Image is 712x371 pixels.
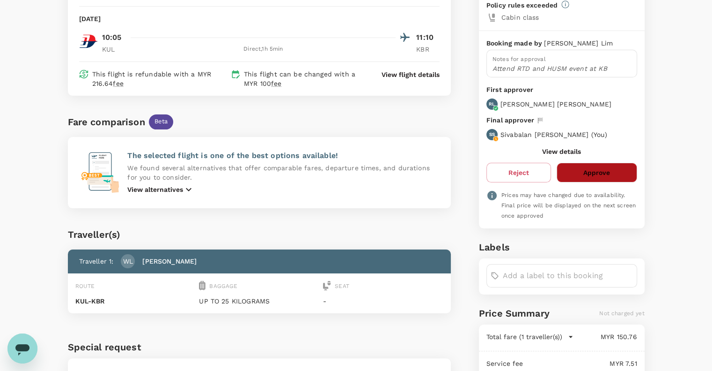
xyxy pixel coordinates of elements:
p: 11:10 [416,32,440,43]
p: RL [489,101,495,107]
div: Fare comparison [68,114,145,129]
img: seat-icon [323,281,331,290]
p: [DATE] [79,14,101,23]
h6: Special request [68,340,451,355]
p: KUL - KBR [75,296,196,306]
p: [PERSON_NAME] [142,257,197,266]
button: View flight details [382,70,440,79]
iframe: Button to launch messaging window [7,333,37,363]
p: Sivabalan [PERSON_NAME] ( You ) [500,130,607,139]
p: The selected flight is one of the best options available! [127,150,440,161]
p: 10:05 [102,32,122,43]
span: fee [271,80,281,87]
button: Approve [557,163,637,182]
p: UP TO 25 KILOGRAMS [199,296,319,306]
p: Service fee [486,359,523,368]
h6: Price Summary [479,306,550,321]
img: MH [79,32,98,51]
span: Not charged yet [599,310,644,317]
p: KUL [102,45,125,54]
p: View alternatives [127,185,183,194]
button: View details [542,148,581,155]
p: Policy rules exceeded [486,0,558,10]
span: Seat [335,283,349,289]
span: Notes for approval [492,56,546,62]
span: fee [113,80,123,87]
p: MYR 150.76 [573,332,637,341]
p: MYR 7.51 [523,359,637,368]
span: Baggage [209,283,237,289]
div: Direct , 1h 5min [131,45,396,54]
p: KBR [416,45,440,54]
p: First approver [486,85,637,95]
span: Route [75,283,95,289]
p: Booking made by [486,38,544,48]
p: Cabin class [501,13,637,22]
p: Total fare (1 traveller(s)) [486,332,562,341]
h6: Labels [479,240,645,255]
p: Traveller 1 : [79,257,114,266]
p: [PERSON_NAME] Lim [544,38,613,48]
p: Final approver [486,115,534,125]
button: Total fare (1 traveller(s)) [486,332,573,341]
p: - [323,296,443,306]
button: View alternatives [127,184,194,195]
div: Traveller(s) [68,227,451,242]
p: This flight is refundable with a MYR 216.64 [92,69,227,88]
input: Add a label to this booking [503,268,633,283]
span: Beta [149,117,174,126]
img: baggage-icon [199,281,206,290]
p: Attend RTD and HUSM event at KB [492,64,631,73]
p: We found several alternatives that offer comparable fares, departure times, and durations for you... [127,163,440,182]
p: This flight can be changed with a MYR 100 [244,69,364,88]
button: Reject [486,163,551,182]
p: WL [123,257,133,266]
span: Prices may have changed due to availability. Final price will be displayed on the next screen onc... [501,192,636,219]
p: SS [489,131,495,138]
p: [PERSON_NAME] [PERSON_NAME] [500,99,611,109]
